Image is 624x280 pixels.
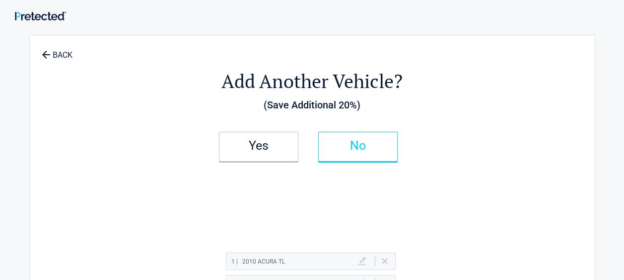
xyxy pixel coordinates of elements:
h2: No [329,142,387,149]
h2: Yes [229,142,288,149]
img: Main Logo [15,11,66,21]
h3: (Save Additional 20%) [84,96,540,113]
h2: 2010 ACURA TL [231,256,285,268]
span: 1 | [231,258,238,265]
a: Delete [382,258,388,264]
a: BACK [40,42,74,59]
h2: Add Another Vehicle? [84,69,540,94]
